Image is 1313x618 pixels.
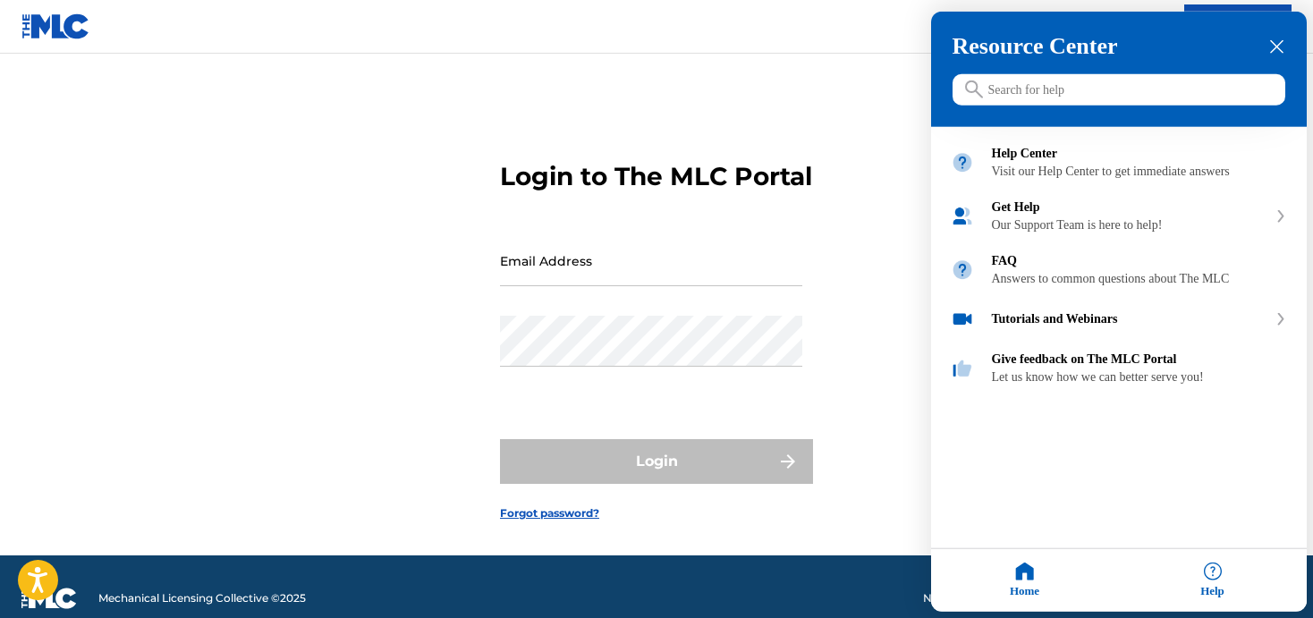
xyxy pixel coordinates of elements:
div: Tutorials and Webinars [992,312,1267,326]
div: Let us know how we can better serve you! [992,370,1287,385]
h3: Resource Center [953,33,1285,60]
div: Resource center home modules [931,127,1307,395]
img: module icon [951,308,974,331]
div: Answers to common questions about The MLC [992,272,1287,286]
input: Search for help [953,74,1285,106]
div: FAQ [931,243,1307,297]
div: Help Center [931,136,1307,190]
div: Home [931,549,1119,612]
div: Give feedback on The MLC Portal [931,342,1307,395]
div: entering resource center home [931,127,1307,395]
img: module icon [951,357,974,380]
img: module icon [951,205,974,228]
svg: expand [1275,313,1286,326]
div: Help [1119,549,1307,612]
div: Give feedback on The MLC Portal [992,352,1287,367]
svg: expand [1275,210,1286,223]
img: module icon [951,258,974,282]
div: FAQ [992,254,1287,268]
div: Get Help [931,190,1307,243]
div: Visit our Help Center to get immediate answers [992,165,1287,179]
svg: icon [965,80,983,98]
div: close resource center [1268,38,1285,55]
img: module icon [951,151,974,174]
div: Tutorials and Webinars [931,297,1307,342]
div: Get Help [992,200,1267,215]
div: Help Center [992,147,1287,161]
div: Our Support Team is here to help! [992,218,1267,233]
